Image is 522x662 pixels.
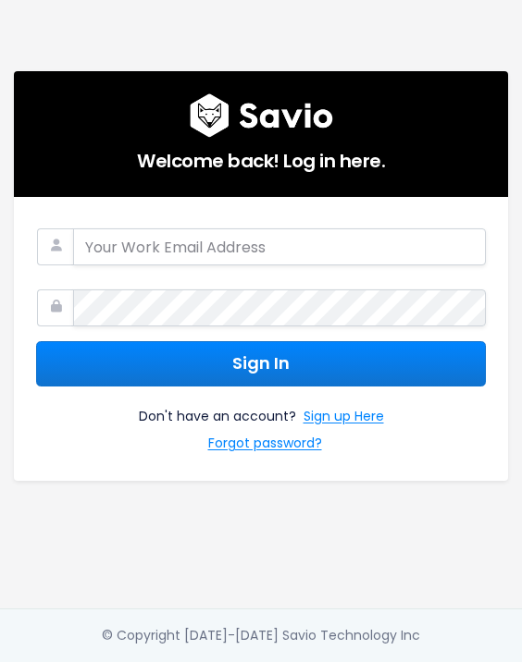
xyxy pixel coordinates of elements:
h5: Welcome back! Log in here. [36,138,486,175]
button: Sign In [36,341,486,386]
input: Your Work Email Address [73,228,486,265]
div: Don't have an account? [36,386,486,459]
a: Forgot password? [208,432,322,459]
div: © Copyright [DATE]-[DATE] Savio Technology Inc [102,624,420,647]
img: logo600x187.a314fd40982d.png [190,93,333,138]
a: Sign up Here [304,405,384,432]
